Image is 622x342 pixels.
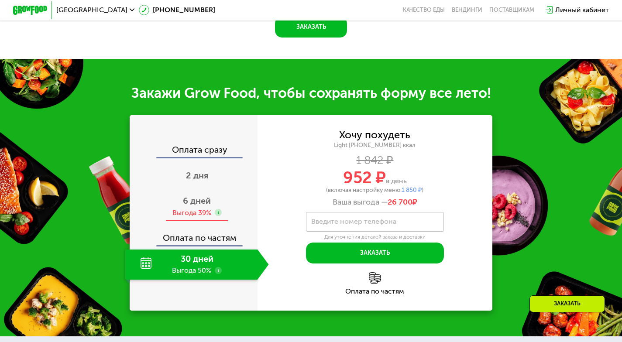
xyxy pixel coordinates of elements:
[258,288,492,295] div: Оплата по частям
[131,146,258,157] div: Оплата сразу
[275,17,347,38] button: Заказать
[56,7,127,14] span: [GEOGRAPHIC_DATA]
[489,7,534,14] div: поставщикам
[555,5,609,15] div: Личный кабинет
[306,243,444,263] button: Заказать
[172,208,211,218] div: Выгода 39%
[186,170,208,181] span: 2 дня
[258,198,492,207] div: Ваша выгода —
[258,141,492,149] div: Light [PHONE_NUMBER] ккал
[403,7,445,14] a: Качество еды
[258,187,492,193] div: (включая настройку меню: )
[343,168,386,188] span: 952 ₽
[306,234,444,240] div: Для уточнения деталей заказа и доставки
[131,225,258,245] div: Оплата по частям
[402,186,422,194] span: 1 850 ₽
[369,272,381,284] img: l6xcnZfty9opOoJh.png
[388,198,417,207] span: ₽
[452,7,482,14] a: Вендинги
[339,130,410,140] div: Хочу похудеть
[183,195,211,206] span: 6 дней
[311,219,396,224] label: Введите номер телефона
[139,5,215,15] a: [PHONE_NUMBER]
[386,177,407,185] span: в день
[529,295,605,312] div: Заказать
[258,156,492,165] div: 1 842 ₽
[388,197,412,207] span: 26 700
